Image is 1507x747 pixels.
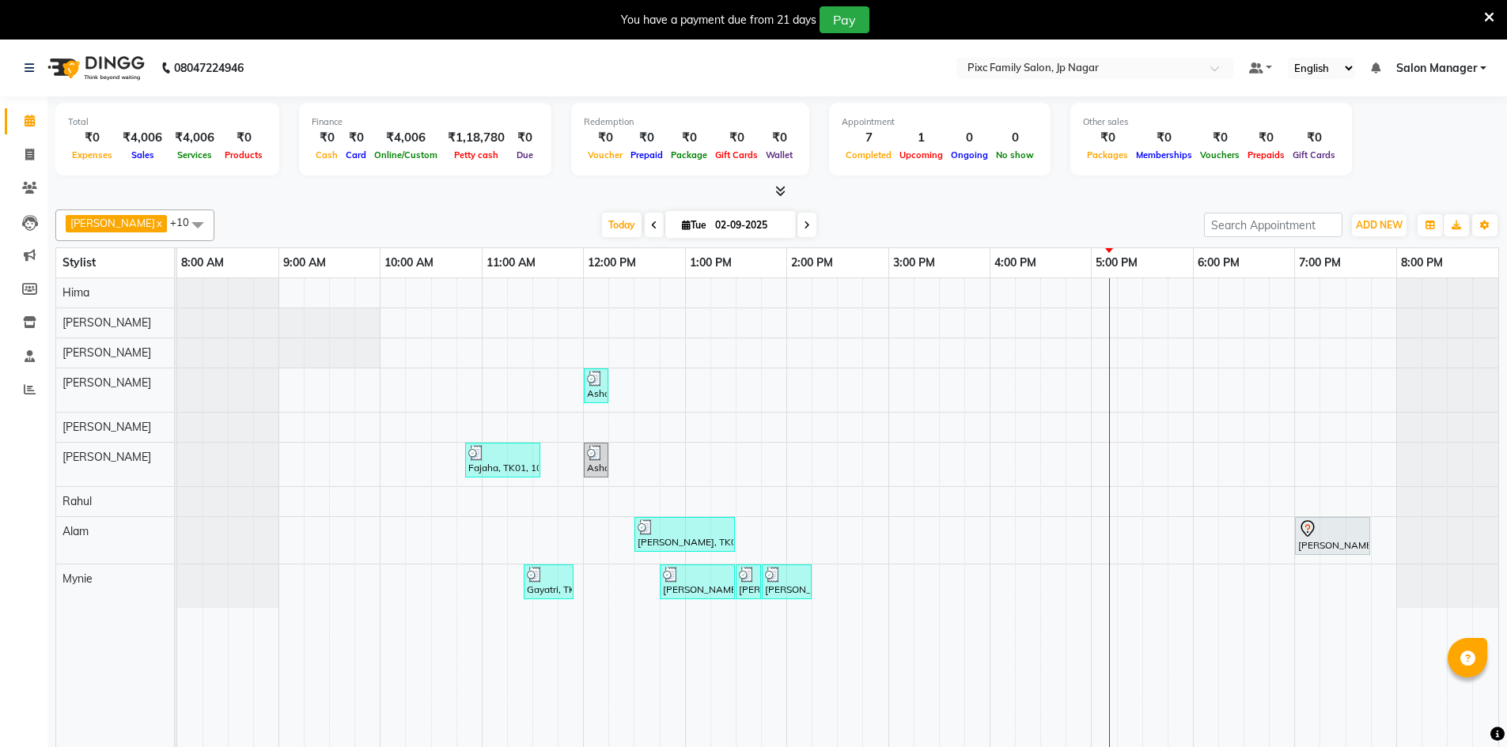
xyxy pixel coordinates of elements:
[62,285,89,300] span: Hima
[763,567,810,597] div: [PERSON_NAME], TK04, 01:45 PM-02:15 PM, FACIALS - ADVANCE CLEANUP
[68,149,116,160] span: Expenses
[62,494,92,508] span: Rahul
[992,149,1038,160] span: No show
[68,115,267,129] div: Total
[627,149,667,160] span: Prepaid
[525,567,572,597] div: Gayatri, TK03, 11:25 AM-11:55 AM, THREADING - EYEBROWS (₹58),THREADING - UPPER LIP (₹40)
[1196,129,1244,147] div: ₹0
[762,149,797,160] span: Wallet
[895,129,947,147] div: 1
[62,315,151,330] span: [PERSON_NAME]
[1352,214,1407,236] button: ADD NEW
[1356,219,1403,231] span: ADD NEW
[1083,129,1132,147] div: ₹0
[221,149,267,160] span: Products
[62,255,96,270] span: Stylist
[441,129,511,147] div: ₹1,18,780
[381,251,437,274] a: 10:00 AM
[312,149,342,160] span: Cash
[621,12,816,28] div: You have a payment due from 21 days
[1289,129,1339,147] div: ₹0
[787,251,837,274] a: 2:00 PM
[602,213,642,237] span: Today
[585,371,607,401] div: Asha, TK02, 12:00 PM-12:15 PM, THREADING - UPPER LIP (₹40)
[116,129,168,147] div: ₹4,006
[1397,251,1447,274] a: 8:00 PM
[1289,149,1339,160] span: Gift Cards
[895,149,947,160] span: Upcoming
[127,149,158,160] span: Sales
[174,46,244,90] b: 08047224946
[1297,519,1369,553] div: [PERSON_NAME], TK06, 07:00 PM-07:45 PM, HAIRCUT & STYLE (MEN) - HAIRCUT BY EXPERT
[155,217,162,229] a: x
[342,129,370,147] div: ₹0
[627,129,667,147] div: ₹0
[370,149,441,160] span: Online/Custom
[711,129,762,147] div: ₹0
[1244,149,1289,160] span: Prepaids
[168,129,221,147] div: ₹4,006
[279,251,330,274] a: 9:00 AM
[1204,213,1342,237] input: Search Appointment
[947,149,992,160] span: Ongoing
[467,445,539,475] div: Fajaha, TK01, 10:50 AM-11:35 AM, DEEP CONDTIONING (₹499),HAIRCUT AND STYLE - BLOWDRY SHORT (₹353)
[173,149,216,160] span: Services
[636,519,733,549] div: [PERSON_NAME], TK04, 12:30 PM-01:30 PM, COMBO (999)
[170,216,201,228] span: +10
[842,115,1038,129] div: Appointment
[511,129,539,147] div: ₹0
[1244,129,1289,147] div: ₹0
[1441,684,1491,731] iframe: chat widget
[667,149,711,160] span: Package
[1396,60,1477,77] span: Salon Manager
[585,445,607,475] div: Asha, TK02, 12:00 PM-12:15 PM, THREADING - EYEBROWS
[686,251,736,274] a: 1:00 PM
[1132,149,1196,160] span: Memberships
[513,149,537,160] span: Due
[450,149,502,160] span: Petty cash
[312,115,539,129] div: Finance
[889,251,939,274] a: 3:00 PM
[62,450,151,464] span: [PERSON_NAME]
[842,149,895,160] span: Completed
[40,46,149,90] img: logo
[1132,129,1196,147] div: ₹0
[62,375,151,390] span: [PERSON_NAME]
[990,251,1040,274] a: 4:00 PM
[312,129,342,147] div: ₹0
[661,567,733,597] div: [PERSON_NAME], TK05, 12:45 PM-01:30 PM, Pedicure (Unisex) - CHOCOLATE DELIGHT (₹869)
[177,251,228,274] a: 8:00 AM
[62,572,93,586] span: Mynie
[1083,115,1339,129] div: Other sales
[584,129,627,147] div: ₹0
[70,217,155,229] span: [PERSON_NAME]
[762,129,797,147] div: ₹0
[483,251,540,274] a: 11:00 AM
[68,129,116,147] div: ₹0
[342,149,370,160] span: Card
[737,567,759,597] div: [PERSON_NAME], TK04, 01:30 PM-01:45 PM, BODY DETAN - [PERSON_NAME]/BLEACH FULL FACE & NECK GOLD
[842,129,895,147] div: 7
[947,129,992,147] div: 0
[678,219,710,231] span: Tue
[820,6,869,33] button: Pay
[584,115,797,129] div: Redemption
[584,149,627,160] span: Voucher
[1083,149,1132,160] span: Packages
[711,149,762,160] span: Gift Cards
[667,129,711,147] div: ₹0
[62,420,151,434] span: [PERSON_NAME]
[221,129,267,147] div: ₹0
[62,345,151,360] span: [PERSON_NAME]
[992,129,1038,147] div: 0
[62,524,89,538] span: Alam
[710,213,789,237] input: 2025-09-02
[1196,149,1244,160] span: Vouchers
[370,129,441,147] div: ₹4,006
[1194,251,1244,274] a: 6:00 PM
[1092,251,1142,274] a: 5:00 PM
[1295,251,1345,274] a: 7:00 PM
[584,251,640,274] a: 12:00 PM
